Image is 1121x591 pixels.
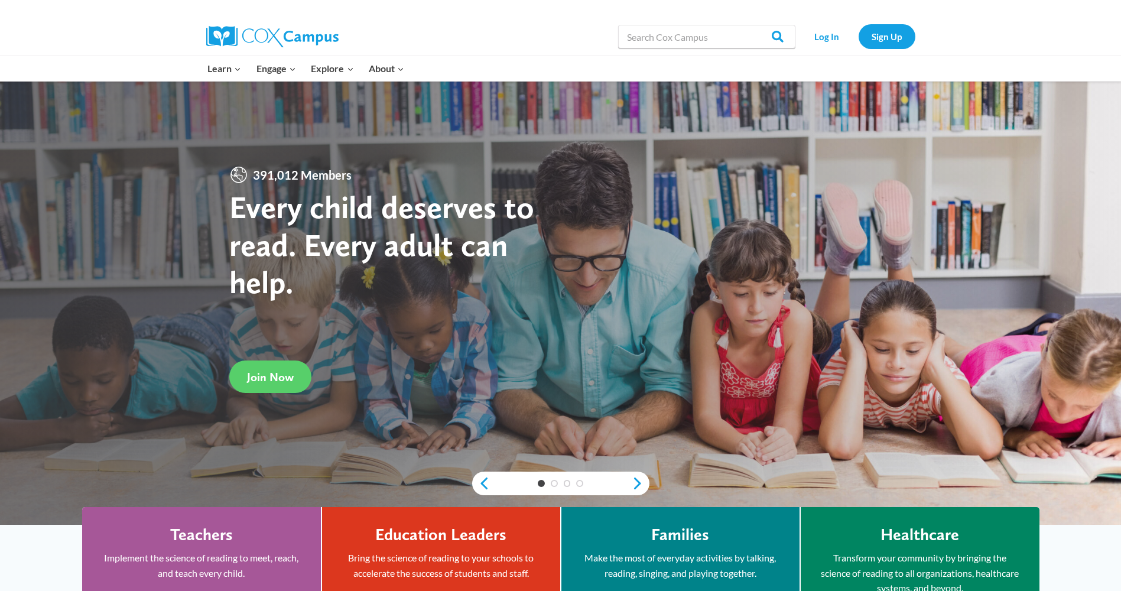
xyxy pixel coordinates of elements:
[579,550,782,580] p: Make the most of everyday activities by talking, reading, singing, and playing together.
[538,480,545,487] a: 1
[632,476,649,491] a: next
[859,24,915,48] a: Sign Up
[256,61,296,76] span: Engage
[472,472,649,495] div: content slider buttons
[207,61,241,76] span: Learn
[340,550,542,580] p: Bring the science of reading to your schools to accelerate the success of students and staff.
[229,361,311,393] a: Join Now
[551,480,558,487] a: 2
[472,476,490,491] a: previous
[651,525,709,545] h4: Families
[206,26,339,47] img: Cox Campus
[801,24,915,48] nav: Secondary Navigation
[375,525,506,545] h4: Education Leaders
[200,56,412,81] nav: Primary Navigation
[564,480,571,487] a: 3
[369,61,404,76] span: About
[311,61,353,76] span: Explore
[880,525,959,545] h4: Healthcare
[170,525,233,545] h4: Teachers
[248,165,356,184] span: 391,012 Members
[618,25,795,48] input: Search Cox Campus
[229,188,534,301] strong: Every child deserves to read. Every adult can help.
[576,480,583,487] a: 4
[247,370,294,384] span: Join Now
[801,24,853,48] a: Log In
[100,550,303,580] p: Implement the science of reading to meet, reach, and teach every child.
